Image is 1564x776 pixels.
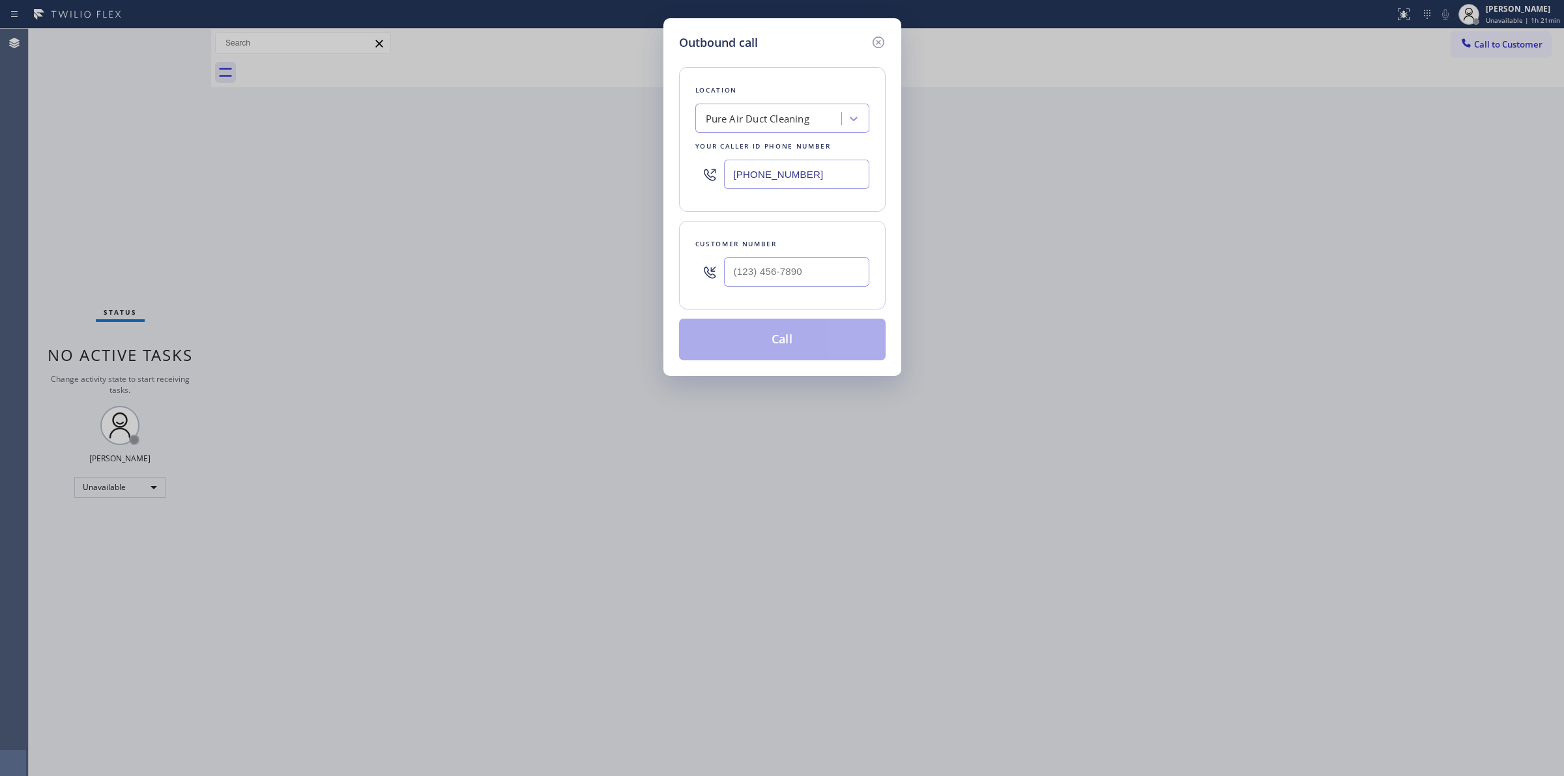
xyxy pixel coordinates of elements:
[695,139,869,153] div: Your caller id phone number
[724,257,869,287] input: (123) 456-7890
[724,160,869,189] input: (123) 456-7890
[679,34,758,51] h5: Outbound call
[706,111,809,126] div: Pure Air Duct Cleaning
[695,83,869,97] div: Location
[695,237,869,251] div: Customer number
[679,319,886,360] button: Call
